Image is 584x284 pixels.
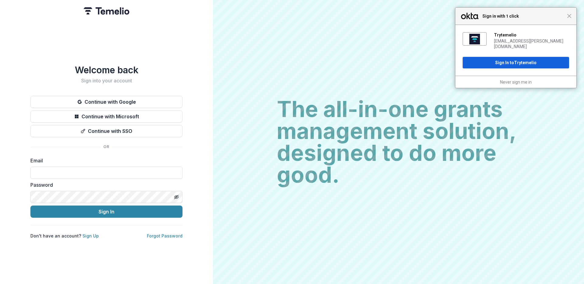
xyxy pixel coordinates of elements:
div: Trytemelio [494,32,569,38]
button: Continue with Microsoft [30,110,182,123]
span: Trytemelio [514,60,537,65]
h1: Welcome back [30,64,182,75]
a: Forgot Password [147,233,182,238]
label: Email [30,157,179,164]
button: Continue with SSO [30,125,182,137]
a: Never sign me in [500,80,532,85]
button: Sign In [30,206,182,218]
img: fs0p5hzz8esmENREW5d7 [469,34,480,44]
label: Password [30,181,179,189]
button: Toggle password visibility [172,192,181,202]
h2: Sign into your account [30,78,182,84]
img: Temelio [84,7,129,15]
button: Continue with Google [30,96,182,108]
p: Don't have an account? [30,233,99,239]
span: Sign in with 1 click [479,12,567,20]
a: Sign Up [82,233,99,238]
div: [EMAIL_ADDRESS][PERSON_NAME][DOMAIN_NAME] [494,38,569,49]
span: Close [567,14,572,18]
button: Sign In toTrytemelio [463,57,569,68]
